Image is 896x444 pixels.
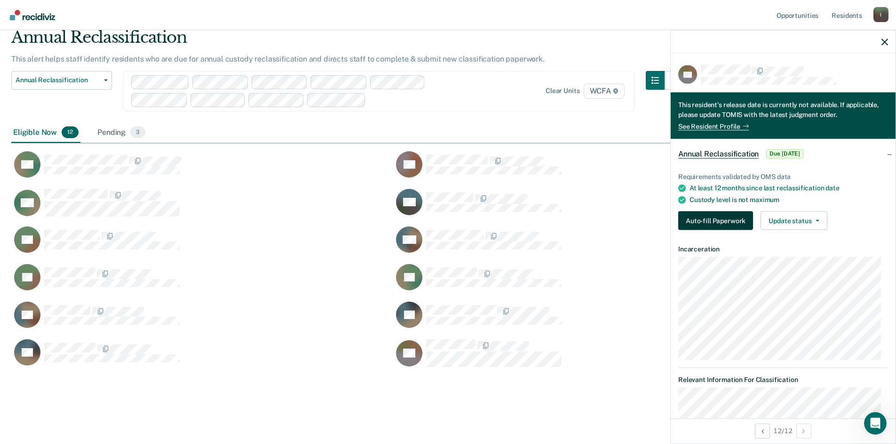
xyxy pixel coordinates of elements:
[62,126,79,139] span: 12
[678,122,749,130] a: See Resident Profile
[750,196,779,203] span: maximum
[678,211,753,230] button: Auto-fill Paperwork
[393,264,775,301] div: CaseloadOpportunityCell-00549305
[690,196,888,204] div: Custody level is not
[873,7,888,22] button: Profile dropdown button
[584,84,625,99] span: WCFA
[130,126,145,139] span: 3
[690,184,888,192] div: At least 12 months since last reclassification
[393,188,775,226] div: CaseloadOpportunityCell-00419846
[11,339,393,376] div: CaseloadOpportunityCell-00645064
[678,100,888,121] div: This resident's release date is currently not available. If applicable, please update TOMIS with ...
[873,7,888,22] div: l
[678,245,888,253] dt: Incarceration
[393,151,775,188] div: CaseloadOpportunityCell-00485987
[761,211,827,230] button: Update status
[825,184,839,192] span: date
[678,211,757,230] a: Navigate to form link
[11,264,393,301] div: CaseloadOpportunityCell-00397984
[11,55,545,63] p: This alert helps staff identify residents who are due for annual custody reclassification and dir...
[796,423,811,438] button: Next Opportunity
[546,87,580,95] div: Clear units
[11,301,393,339] div: CaseloadOpportunityCell-00667168
[11,151,393,188] div: CaseloadOpportunityCell-00466614
[678,149,759,158] span: Annual Reclassification
[671,418,896,443] div: 12 / 12
[11,226,393,264] div: CaseloadOpportunityCell-00579890
[11,123,80,143] div: Eligible Now
[755,423,770,438] button: Previous Opportunity
[16,76,100,84] span: Annual Reclassification
[11,188,393,226] div: CaseloadOpportunityCell-00377701
[766,149,803,158] span: Due [DATE]
[393,226,775,264] div: CaseloadOpportunityCell-00436490
[10,10,55,20] img: Recidiviz
[393,301,775,339] div: CaseloadOpportunityCell-00219580
[11,28,683,55] div: Annual Reclassification
[678,376,888,384] dt: Relevant Information For Classification
[864,412,887,435] iframe: Intercom live chat
[671,139,896,169] div: Annual ReclassificationDue [DATE]
[678,172,888,180] div: Requirements validated by OMS data
[393,339,775,376] div: CaseloadOpportunityCell-00667414
[95,123,147,143] div: Pending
